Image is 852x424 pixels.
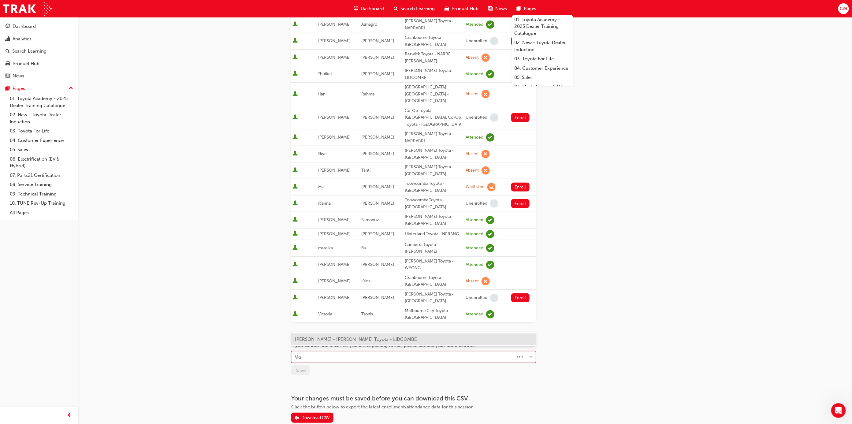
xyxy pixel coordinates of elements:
[405,34,463,48] div: Cranbourne Toyota - [GEOGRAPHIC_DATA]
[318,168,351,173] span: [PERSON_NAME]
[524,5,536,12] span: Pages
[486,216,494,224] span: learningRecordVerb_ATTEND-icon
[318,245,333,251] span: mareika
[361,231,394,236] span: [PERSON_NAME]
[466,295,488,301] div: Unenrolled
[318,201,331,206] span: Rianna
[292,134,298,140] span: User is active
[291,404,474,410] span: Click the button below to export the latest enrollment/attendance data for this session
[69,84,73,92] span: up-icon
[512,38,573,54] a: 02. New - Toyota Dealer Induction
[405,131,463,144] div: [PERSON_NAME] Toyota - NARRABRI
[318,278,351,284] span: [PERSON_NAME]
[13,23,36,30] div: Dashboard
[2,20,76,83] button: DashboardAnalyticsSearch LearningProduct HubNews
[361,184,394,189] span: [PERSON_NAME]
[466,71,484,77] div: Attended
[292,245,298,251] span: User is active
[361,55,394,60] span: [PERSON_NAME]
[318,217,351,222] span: [PERSON_NAME]
[3,2,52,16] a: Trak
[486,310,494,318] span: learningRecordVerb_ATTEND-icon
[2,83,76,94] button: Pages
[361,71,394,76] span: [PERSON_NAME]
[291,395,536,402] h3: Your changes must be saved before you can download this CSV
[466,22,484,28] div: Attended
[405,241,463,255] div: Canberra Toyota - [PERSON_NAME]
[466,135,484,140] div: Attended
[67,412,72,419] span: prev-icon
[840,5,847,12] span: CM
[482,166,490,175] span: learningRecordVerb_ABSENT-icon
[7,94,76,110] a: 01. Toyota Academy - 2025 Dealer Training Catalogue
[394,5,398,13] span: search-icon
[318,231,351,236] span: [PERSON_NAME]
[482,277,490,285] span: learningRecordVerb_ABSENT-icon
[361,311,373,317] span: Tsonis
[13,35,32,43] div: Analytics
[389,2,440,15] a: search-iconSearch Learning
[361,262,394,267] span: [PERSON_NAME]
[483,2,512,15] a: news-iconNews
[405,307,463,321] div: Melbourne City Toyota - [GEOGRAPHIC_DATA]
[838,3,849,14] button: CM
[466,115,488,121] div: Unenrolled
[7,110,76,126] a: 02. New - Toyota Dealer Induction
[486,230,494,238] span: learningRecordVerb_ATTEND-icon
[6,73,10,79] span: news-icon
[466,168,479,173] div: Absent
[361,38,394,43] span: [PERSON_NAME]
[405,231,463,238] div: Hinterland Toyota - NERANG
[361,245,366,251] span: fiu
[6,61,10,67] span: car-icon
[7,180,76,189] a: 08. Service Training
[292,21,298,28] span: User is active
[511,37,530,46] button: Enroll
[292,231,298,237] span: User is active
[512,82,573,99] a: 06. Electrification (EV & Hybrid)
[361,5,384,12] span: Dashboard
[486,20,494,29] span: learningRecordVerb_ATTEND-icon
[405,51,463,65] div: Berwick Toyota - NARRE [PERSON_NAME]
[487,183,496,191] span: learningRecordVerb_WAITLIST-icon
[7,136,76,145] a: 04. Customer Experience
[512,2,541,15] a: pages-iconPages
[318,295,351,300] span: [PERSON_NAME]
[292,71,298,77] span: User is active
[361,278,370,284] span: Krins
[405,164,463,177] div: [PERSON_NAME] Toyota - [GEOGRAPHIC_DATA]
[318,115,351,120] span: [PERSON_NAME]
[490,113,498,122] span: learningRecordVerb_NONE-icon
[361,295,394,300] span: [PERSON_NAME]
[292,38,298,44] span: User is active
[318,184,325,189] span: Mia
[292,54,298,61] span: User is active
[466,217,484,223] div: Attended
[7,154,76,171] a: 06. Electrification (EV & Hybrid)
[466,231,484,237] div: Attended
[511,113,530,122] button: Enroll
[511,199,530,208] button: Enroll
[13,73,24,80] div: News
[466,91,479,97] div: Absent
[466,262,484,268] div: Attended
[292,167,298,173] span: User is active
[405,180,463,194] div: Toowoomba Toyota - [GEOGRAPHIC_DATA]
[6,49,10,54] span: search-icon
[7,145,76,154] a: 05. Sales
[512,73,573,82] a: 05. Sales
[2,33,76,45] a: Analytics
[482,90,490,98] span: learningRecordVerb_ABSENT-icon
[349,2,389,15] a: guage-iconDashboard
[361,201,394,206] span: [PERSON_NAME]
[512,54,573,64] a: 03. Toyota For Life
[466,184,485,190] div: Waitlisted
[511,183,530,192] button: Enroll
[354,5,358,13] span: guage-icon
[361,168,370,173] span: Tanti
[292,217,298,223] span: User is active
[292,311,298,317] span: User is active
[12,48,47,55] div: Search Learning
[6,36,10,42] span: chart-icon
